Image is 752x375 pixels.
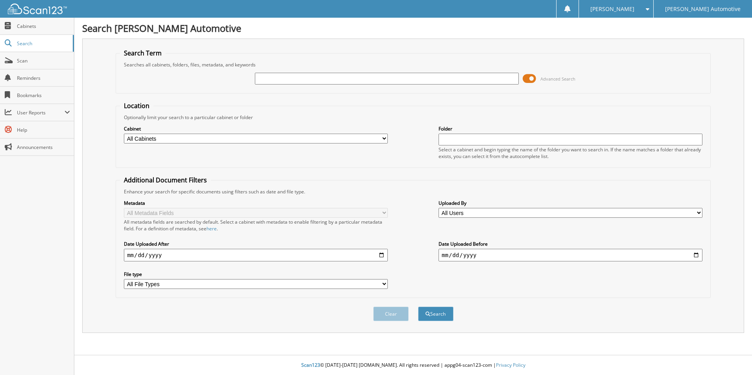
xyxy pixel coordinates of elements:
[17,144,70,151] span: Announcements
[17,57,70,64] span: Scan
[301,362,320,368] span: Scan123
[439,125,702,132] label: Folder
[124,241,388,247] label: Date Uploaded After
[17,75,70,81] span: Reminders
[17,40,69,47] span: Search
[496,362,525,368] a: Privacy Policy
[439,146,702,160] div: Select a cabinet and begin typing the name of the folder you want to search in. If the name match...
[206,225,217,232] a: here
[82,22,744,35] h1: Search [PERSON_NAME] Automotive
[373,307,409,321] button: Clear
[439,249,702,261] input: end
[124,249,388,261] input: start
[439,241,702,247] label: Date Uploaded Before
[439,200,702,206] label: Uploaded By
[120,61,706,68] div: Searches all cabinets, folders, files, metadata, and keywords
[120,176,211,184] legend: Additional Document Filters
[17,23,70,29] span: Cabinets
[120,114,706,121] div: Optionally limit your search to a particular cabinet or folder
[120,188,706,195] div: Enhance your search for specific documents using filters such as date and file type.
[17,109,65,116] span: User Reports
[665,7,741,11] span: [PERSON_NAME] Automotive
[74,356,752,375] div: © [DATE]-[DATE] [DOMAIN_NAME]. All rights reserved | appg04-scan123-com |
[540,76,575,82] span: Advanced Search
[124,200,388,206] label: Metadata
[124,219,388,232] div: All metadata fields are searched by default. Select a cabinet with metadata to enable filtering b...
[120,101,153,110] legend: Location
[17,92,70,99] span: Bookmarks
[124,125,388,132] label: Cabinet
[124,271,388,278] label: File type
[120,49,166,57] legend: Search Term
[17,127,70,133] span: Help
[418,307,453,321] button: Search
[590,7,634,11] span: [PERSON_NAME]
[8,4,67,14] img: scan123-logo-white.svg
